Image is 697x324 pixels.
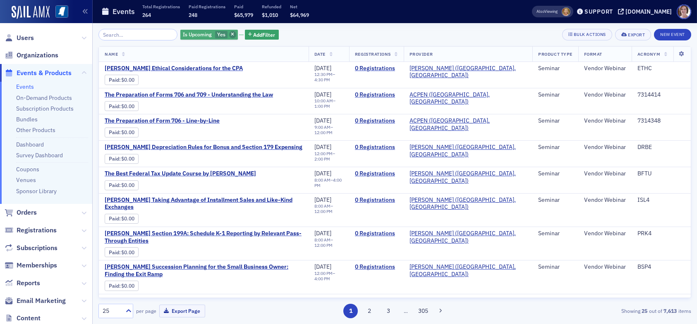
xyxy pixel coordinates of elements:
[12,6,50,19] a: SailAMX
[314,103,330,109] time: 1:00 PM
[343,304,358,318] button: 1
[109,103,122,109] span: :
[410,91,527,106] span: ACPEN (Plano, TX)
[410,297,527,312] span: ACPEN (Plano, TX)
[538,117,572,125] div: Seminar
[17,69,72,78] span: Events & Products
[355,91,398,99] a: 0 Registrations
[122,103,135,109] span: $0.00
[5,296,66,305] a: Email Marketing
[17,296,66,305] span: Email Marketing
[105,263,303,278] a: [PERSON_NAME] Succession Planning for the Small Business Owner: Finding the Exit Ramp
[262,4,281,9] p: Refunded
[410,117,527,132] span: ACPEN (Plano, TX)
[410,196,527,211] a: [PERSON_NAME] ([GEOGRAPHIC_DATA], [GEOGRAPHIC_DATA])
[189,4,225,9] p: Paid Registrations
[314,51,326,57] span: Date
[109,215,122,222] span: :
[355,196,398,204] a: 0 Registrations
[122,182,135,188] span: $0.00
[5,69,72,78] a: Events & Products
[217,31,225,38] span: Yes
[314,237,343,248] div: –
[637,65,685,72] div: ETHC
[584,263,626,271] div: Vendor Webinar
[314,203,343,214] div: –
[314,177,342,188] time: 4:00 PM
[410,117,527,132] a: ACPEN ([GEOGRAPHIC_DATA], [GEOGRAPHIC_DATA])
[5,33,34,43] a: Users
[109,215,119,222] a: Paid
[314,143,331,151] span: [DATE]
[654,29,691,40] button: New Event
[314,263,331,270] span: [DATE]
[17,51,58,60] span: Organizations
[410,230,527,244] span: Surgent (Radnor, PA)
[355,297,398,305] a: 0 Registrations
[314,151,333,156] time: 12:00 PM
[538,297,572,305] div: Seminar
[105,297,244,305] span: Financial Acumen for Today's HR Leader
[362,304,377,318] button: 2
[5,261,57,270] a: Memberships
[314,151,343,162] div: –
[122,129,135,135] span: $0.00
[189,12,197,18] span: 248
[381,304,395,318] button: 3
[584,196,626,204] div: Vendor Webinar
[234,4,253,9] p: Paid
[314,124,331,130] time: 9:00 AM
[105,230,303,244] span: Surgent's Section 199A: Schedule K-1 Reporting by Relevant Pass-Through Entities
[314,203,331,209] time: 8:00 AM
[5,279,40,288] a: Reports
[17,244,57,253] span: Subscriptions
[637,196,685,204] div: ISL4
[16,187,57,195] a: Sponsor Library
[109,103,119,109] a: Paid
[17,208,37,217] span: Orders
[314,177,331,183] time: 8:00 AM
[314,156,330,162] time: 2:00 PM
[122,77,135,83] span: $0.00
[640,307,649,315] strong: 25
[637,144,685,151] div: DRBE
[16,126,55,134] a: Other Products
[538,230,572,237] div: Seminar
[109,249,122,255] span: :
[410,170,527,184] a: [PERSON_NAME] ([GEOGRAPHIC_DATA], [GEOGRAPHIC_DATA])
[103,307,121,315] div: 25
[17,314,41,323] span: Content
[105,144,302,151] span: Surgent's Depreciation Rules for Bonus and Section 179 Expensing
[314,64,331,72] span: [DATE]
[637,91,685,99] div: 7314414
[105,154,139,164] div: Paid: 0 - $0
[615,29,651,40] button: Export
[538,65,572,72] div: Seminar
[410,263,527,278] span: Surgent (Radnor, PA)
[314,72,343,83] div: –
[314,208,333,214] time: 12:00 PM
[584,117,626,125] div: Vendor Webinar
[180,30,238,40] div: Yes
[136,307,156,315] label: per page
[109,283,122,289] span: :
[314,237,331,243] time: 8:00 AM
[314,117,331,124] span: [DATE]
[314,270,333,276] time: 12:00 PM
[105,247,139,257] div: Paid: 0 - $0
[122,156,135,162] span: $0.00
[410,91,527,106] a: ACPEN ([GEOGRAPHIC_DATA], [GEOGRAPHIC_DATA])
[16,151,63,159] a: Survey Dashboard
[105,128,139,137] div: Paid: 0 - $0
[50,5,68,19] a: View Homepage
[109,77,122,83] span: :
[584,170,626,177] div: Vendor Webinar
[109,182,119,188] a: Paid
[262,12,278,18] span: $1,010
[584,51,602,57] span: Format
[410,196,527,211] span: Surgent (Radnor, PA)
[142,12,151,18] span: 264
[410,170,527,184] span: Surgent (Radnor, PA)
[584,91,626,99] div: Vendor Webinar
[410,51,433,57] span: Provider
